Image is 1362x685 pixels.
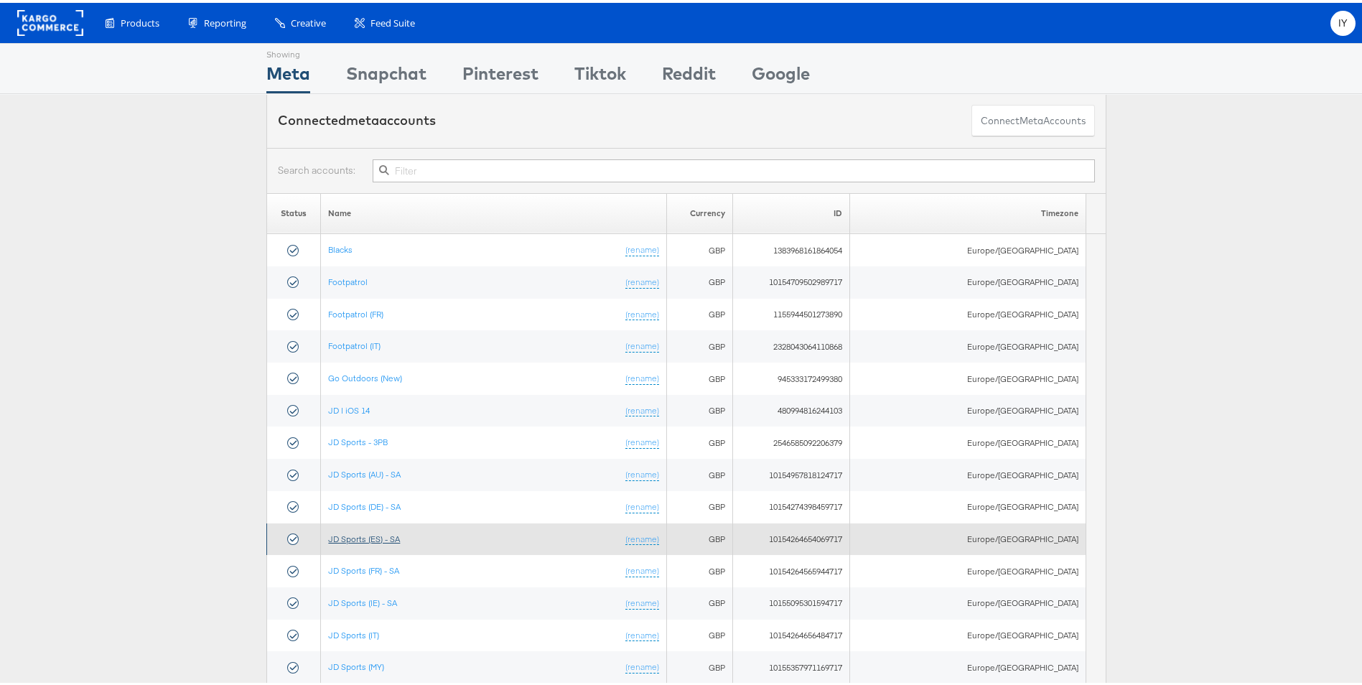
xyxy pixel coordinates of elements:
[666,521,733,553] td: GBP
[849,617,1086,649] td: Europe/[GEOGRAPHIC_DATA]
[666,264,733,296] td: GBP
[849,392,1086,424] td: Europe/[GEOGRAPHIC_DATA]
[666,296,733,328] td: GBP
[849,521,1086,553] td: Europe/[GEOGRAPHIC_DATA]
[328,337,381,348] a: Footpatrol (IT)
[574,58,626,90] div: Tiktok
[321,190,666,231] th: Name
[266,41,310,58] div: Showing
[733,424,850,456] td: 2546585092206379
[666,456,733,488] td: GBP
[849,190,1086,231] th: Timezone
[267,190,321,231] th: Status
[625,498,659,511] a: (rename)
[625,402,659,414] a: (rename)
[849,231,1086,264] td: Europe/[GEOGRAPHIC_DATA]
[666,584,733,617] td: GBP
[328,595,397,605] a: JD Sports (IE) - SA
[328,531,400,541] a: JD Sports (ES) - SA
[733,360,850,392] td: 945333172499380
[849,456,1086,488] td: Europe/[GEOGRAPHIC_DATA]
[328,562,399,573] a: JD Sports (FR) - SA
[733,552,850,584] td: 10154264565944717
[733,584,850,617] td: 10155095301594717
[849,552,1086,584] td: Europe/[GEOGRAPHIC_DATA]
[733,296,850,328] td: 1155944501273890
[733,456,850,488] td: 10154957818124717
[849,648,1086,681] td: Europe/[GEOGRAPHIC_DATA]
[733,488,850,521] td: 10154274398459717
[373,157,1095,180] input: Filter
[625,466,659,478] a: (rename)
[625,562,659,574] a: (rename)
[849,360,1086,392] td: Europe/[GEOGRAPHIC_DATA]
[733,231,850,264] td: 1383968161864054
[328,306,383,317] a: Footpatrol (FR)
[849,584,1086,617] td: Europe/[GEOGRAPHIC_DATA]
[666,488,733,521] td: GBP
[733,392,850,424] td: 480994816244103
[733,327,850,360] td: 2328043064110868
[666,231,733,264] td: GBP
[849,296,1086,328] td: Europe/[GEOGRAPHIC_DATA]
[204,14,246,27] span: Reporting
[625,531,659,543] a: (rename)
[625,370,659,382] a: (rename)
[328,434,388,444] a: JD Sports - 3PB
[849,264,1086,296] td: Europe/[GEOGRAPHIC_DATA]
[666,327,733,360] td: GBP
[346,58,426,90] div: Snapchat
[291,14,326,27] span: Creative
[666,617,733,649] td: GBP
[662,58,716,90] div: Reddit
[733,190,850,231] th: ID
[462,58,538,90] div: Pinterest
[625,306,659,318] a: (rename)
[849,424,1086,456] td: Europe/[GEOGRAPHIC_DATA]
[733,617,850,649] td: 10154264656484717
[733,648,850,681] td: 10155357971169717
[346,109,379,126] span: meta
[666,424,733,456] td: GBP
[328,274,368,284] a: Footpatrol
[278,108,436,127] div: Connected accounts
[666,392,733,424] td: GBP
[625,595,659,607] a: (rename)
[328,466,401,477] a: JD Sports (AU) - SA
[1020,111,1043,125] span: meta
[733,264,850,296] td: 10154709502989717
[733,521,850,553] td: 10154264654069717
[971,102,1095,134] button: ConnectmetaAccounts
[328,402,370,413] a: JD | iOS 14
[328,241,353,252] a: Blacks
[666,648,733,681] td: GBP
[625,241,659,253] a: (rename)
[625,627,659,639] a: (rename)
[1338,16,1348,25] span: IY
[849,488,1086,521] td: Europe/[GEOGRAPHIC_DATA]
[328,498,401,509] a: JD Sports (DE) - SA
[328,627,379,638] a: JD Sports (IT)
[625,274,659,286] a: (rename)
[121,14,159,27] span: Products
[625,658,659,671] a: (rename)
[266,58,310,90] div: Meta
[625,434,659,446] a: (rename)
[328,658,384,669] a: JD Sports (MY)
[666,190,733,231] th: Currency
[849,327,1086,360] td: Europe/[GEOGRAPHIC_DATA]
[370,14,415,27] span: Feed Suite
[666,360,733,392] td: GBP
[625,337,659,350] a: (rename)
[666,552,733,584] td: GBP
[752,58,810,90] div: Google
[328,370,402,381] a: Go Outdoors (New)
